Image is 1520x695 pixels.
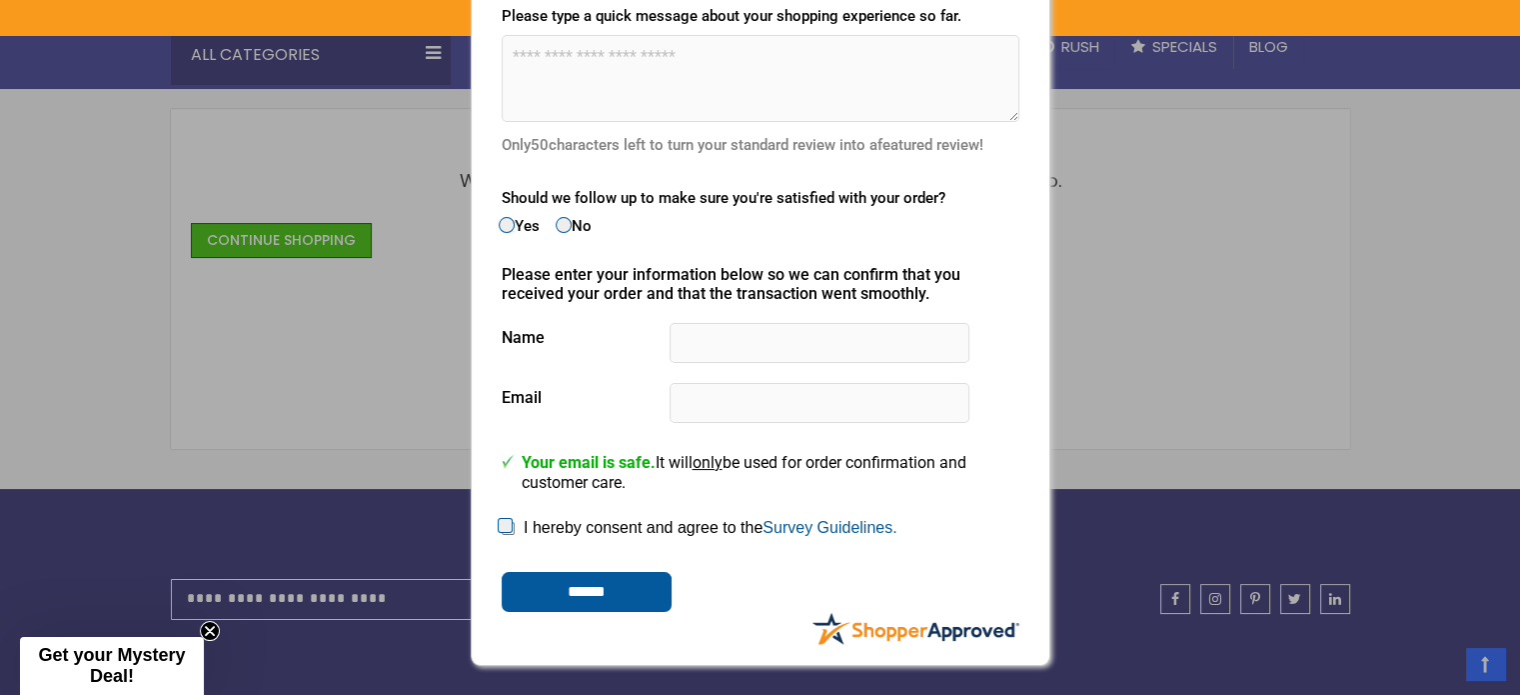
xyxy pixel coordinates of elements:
label: I hereby consent and agree to the [524,519,897,536]
span: Your email is safe. [522,453,656,472]
span: 50 [531,136,549,154]
div: Name [502,313,1019,363]
u: only [693,453,723,472]
div: Only characters left to turn your standard review into a [502,136,1019,154]
a: Survey Guidelines. [762,519,896,536]
p: It will be used for order confirmation and customer care. [502,443,1019,493]
input: No [559,218,572,231]
span: featured review! [877,136,983,154]
div: Please enter your information below so we can confirm that you received your order and that the t... [502,265,1019,303]
label: No [559,217,592,235]
div: Please type a quick message about your shopping experience so far. [502,7,1019,25]
input: Yes [502,218,515,231]
div: Email [502,373,1019,433]
label: Yes [502,217,540,235]
div: Should we follow up to make sure you're satisfied with your order? [502,189,1019,207]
